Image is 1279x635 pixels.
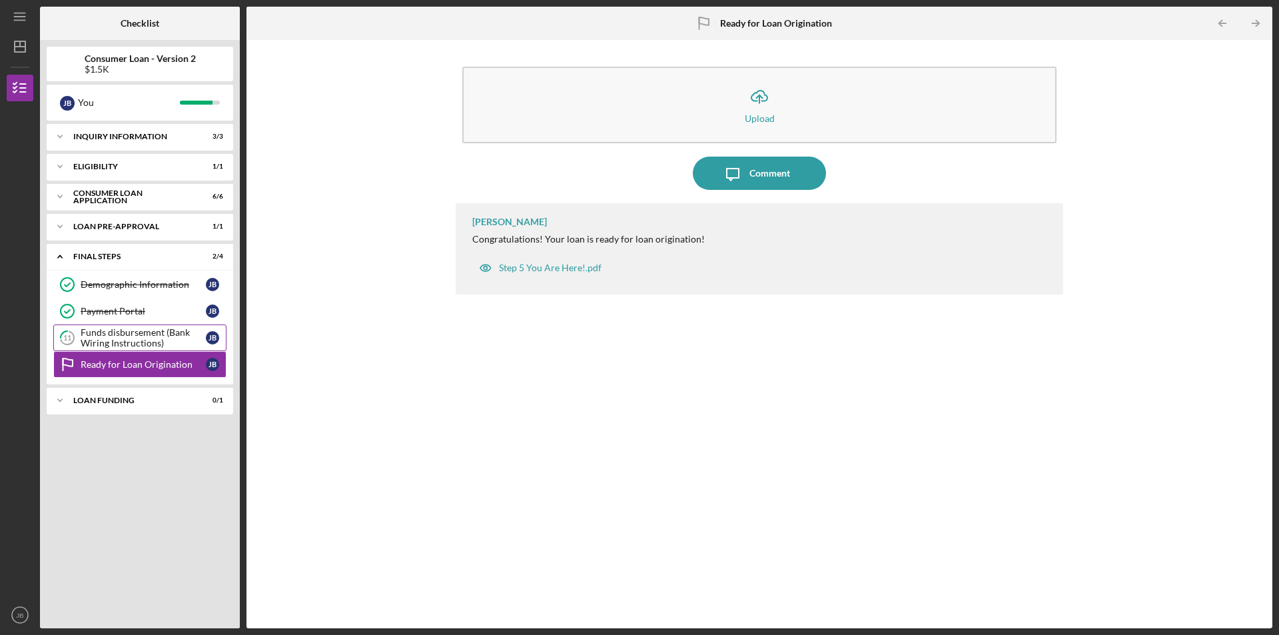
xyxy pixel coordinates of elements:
button: JB [7,602,33,628]
div: Demographic Information [81,279,206,290]
div: J B [206,305,219,318]
a: Ready for Loan OriginationJB [53,351,226,378]
div: 1 / 1 [199,163,223,171]
div: Consumer Loan Application [73,189,190,205]
div: Payment Portal [81,306,206,317]
b: Checklist [121,18,159,29]
div: Loan Funding [73,396,190,404]
tspan: 11 [63,334,71,342]
div: J B [206,358,219,371]
div: $1.5K [85,64,196,75]
div: Inquiry Information [73,133,190,141]
div: 3 / 3 [199,133,223,141]
div: Upload [745,113,775,123]
div: J B [206,278,219,291]
button: Step 5 You Are Here!.pdf [472,255,608,281]
b: Consumer Loan - Version 2 [85,53,196,64]
div: J B [60,96,75,111]
b: Ready for Loan Origination [720,18,832,29]
div: 0 / 1 [199,396,223,404]
button: Upload [462,67,1057,143]
div: Eligibility [73,163,190,171]
div: Comment [749,157,790,190]
div: You [78,91,180,114]
div: 6 / 6 [199,193,223,201]
div: 1 / 1 [199,223,223,231]
a: Demographic InformationJB [53,271,226,298]
a: Payment PortalJB [53,298,226,324]
div: Ready for Loan Origination [81,359,206,370]
div: Step 5 You Are Here!.pdf [499,263,602,273]
div: Congratulations! Your loan is ready for loan origination! [472,234,705,245]
div: J B [206,331,219,344]
div: [PERSON_NAME] [472,217,547,227]
button: Comment [693,157,826,190]
div: Loan Pre-Approval [73,223,190,231]
text: JB [16,612,23,619]
a: 11Funds disbursement (Bank Wiring Instructions)JB [53,324,226,351]
div: 2 / 4 [199,253,223,261]
div: Funds disbursement (Bank Wiring Instructions) [81,327,206,348]
div: FINAL STEPS [73,253,190,261]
